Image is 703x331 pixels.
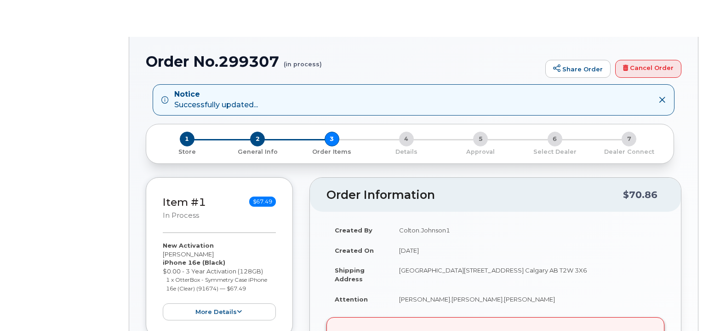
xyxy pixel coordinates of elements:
strong: Shipping Address [335,267,365,283]
h2: Order Information [326,189,623,202]
strong: Created On [335,247,374,254]
a: Cancel Order [615,60,681,78]
a: 2 General Info [221,146,295,156]
span: 2 [250,132,265,146]
span: 1 [180,132,194,146]
span: $67.49 [249,197,276,207]
p: General Info [224,148,291,156]
td: [PERSON_NAME].[PERSON_NAME].[PERSON_NAME] [391,289,664,309]
small: in process [163,211,199,220]
a: Share Order [545,60,611,78]
strong: New Activation [163,242,214,249]
td: Colton.Johnson1 [391,220,664,240]
td: [DATE] [391,240,664,261]
small: 1 x OtterBox - Symmetry Case iPhone 16e (Clear) (91674) — $67.49 [166,276,267,292]
td: [GEOGRAPHIC_DATA][STREET_ADDRESS] Calgary AB T2W 3X6 [391,260,664,289]
div: Successfully updated... [174,89,258,110]
strong: iPhone 16e (Black) [163,259,225,266]
div: $70.86 [623,186,657,203]
a: 1 Store [154,146,221,156]
small: (in process) [284,53,322,68]
strong: Attention [335,296,368,303]
p: Store [157,148,217,156]
div: [PERSON_NAME] $0.00 - 3 Year Activation (128GB) [163,241,276,320]
strong: Created By [335,226,372,234]
button: more details [163,303,276,320]
strong: Notice [174,89,258,100]
a: Item #1 [163,196,206,209]
h1: Order No.299307 [146,53,541,70]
